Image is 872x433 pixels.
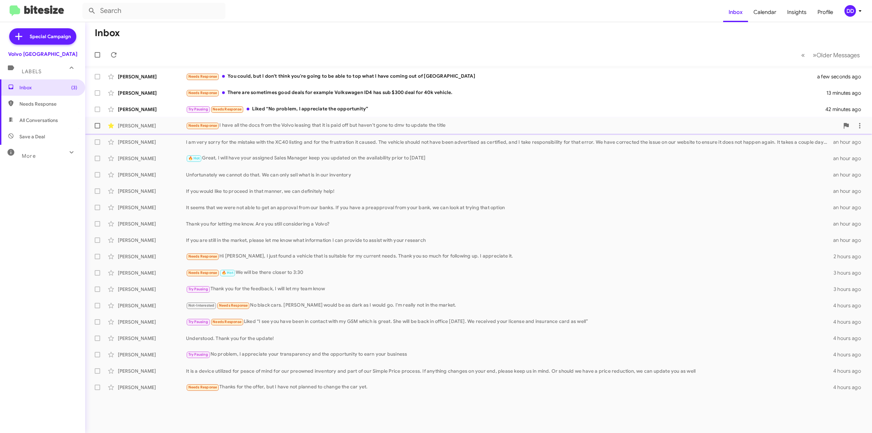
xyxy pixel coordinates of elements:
[186,105,826,113] div: Liked “No problem, I appreciate the opportunity”
[118,204,186,211] div: [PERSON_NAME]
[813,51,816,59] span: »
[118,351,186,358] div: [PERSON_NAME]
[186,237,832,244] div: If you are still in the market, please let me know what information I can provide to assist with ...
[832,351,867,358] div: 4 hours ago
[832,335,867,342] div: 4 hours ago
[186,89,826,97] div: There are sometimes good deals for example Volkswagen ID4 has sub $300 deal for 40k vehicle.
[118,269,186,276] div: [PERSON_NAME]
[186,188,832,195] div: If you would like to proceed in that manner, we can definitely help!
[118,302,186,309] div: [PERSON_NAME]
[186,368,832,374] div: It is a device utilized for peace of mind for our preowned inventory and part of our Simple Price...
[832,237,867,244] div: an hour ago
[826,73,867,80] div: a few seconds ago
[723,2,748,22] span: Inbox
[188,254,217,259] span: Needs Response
[82,3,225,19] input: Search
[118,253,186,260] div: [PERSON_NAME]
[188,352,208,357] span: Try Pausing
[118,384,186,391] div: [PERSON_NAME]
[188,107,208,111] span: Try Pausing
[186,383,832,391] div: Thanks for the offer, but I have not planned to change the car yet.
[832,171,867,178] div: an hour ago
[118,220,186,227] div: [PERSON_NAME]
[832,204,867,211] div: an hour ago
[118,319,186,325] div: [PERSON_NAME]
[118,90,186,96] div: [PERSON_NAME]
[22,153,36,159] span: More
[19,100,77,107] span: Needs Response
[826,106,867,113] div: 42 minutes ago
[188,287,208,291] span: Try Pausing
[118,237,186,244] div: [PERSON_NAME]
[188,91,217,95] span: Needs Response
[186,154,832,162] div: Great, I will have your assigned Sales Manager keep you updated on the availability prior to [DATE]
[826,90,867,96] div: 13 minutes ago
[186,204,832,211] div: It seems that we were not able to get an approval from our banks. If you have a preapproval from ...
[186,285,832,293] div: Thank you for the feedback, I will let my team know
[812,2,839,22] a: Profile
[118,155,186,162] div: [PERSON_NAME]
[797,48,809,62] button: Previous
[816,51,860,59] span: Older Messages
[118,286,186,293] div: [PERSON_NAME]
[118,122,186,129] div: [PERSON_NAME]
[832,368,867,374] div: 4 hours ago
[809,48,864,62] button: Next
[188,270,217,275] span: Needs Response
[832,319,867,325] div: 4 hours ago
[748,2,782,22] a: Calendar
[832,155,867,162] div: an hour ago
[844,5,856,17] div: DD
[186,335,832,342] div: Understood. Thank you for the update!
[9,28,76,45] a: Special Campaign
[832,253,867,260] div: 2 hours ago
[118,368,186,374] div: [PERSON_NAME]
[188,303,215,308] span: Not-Interested
[832,139,867,145] div: an hour ago
[839,5,865,17] button: DD
[8,51,77,58] div: Volvo [GEOGRAPHIC_DATA]
[19,117,58,124] span: All Conversations
[219,303,248,308] span: Needs Response
[801,51,805,59] span: «
[19,84,77,91] span: Inbox
[118,73,186,80] div: [PERSON_NAME]
[118,188,186,195] div: [PERSON_NAME]
[213,107,242,111] span: Needs Response
[186,139,832,145] div: I am very sorry for the mistake with the XC40 listing and for the frustration it caused. The vehi...
[95,28,120,38] h1: Inbox
[797,48,864,62] nav: Page navigation example
[30,33,71,40] span: Special Campaign
[832,269,867,276] div: 3 hours ago
[186,252,832,260] div: Hi [PERSON_NAME], I just found a vehicle that is suitable for my current needs. Thank you so much...
[186,220,832,227] div: Thank you for letting me know. Are you still considering a Volvo?
[186,122,839,129] div: I have all the docs from the Volvo leasing that it is paid off but haven't gone to dmv to update ...
[832,384,867,391] div: 4 hours ago
[118,139,186,145] div: [PERSON_NAME]
[782,2,812,22] a: Insights
[186,73,826,80] div: You could, but I don't think you're going to be able to top what I have coming out of [GEOGRAPHIC...
[186,171,832,178] div: Unfortunately we cannot do that. We can only sell what is in our inventory
[118,171,186,178] div: [PERSON_NAME]
[118,106,186,113] div: [PERSON_NAME]
[71,84,77,91] span: (3)
[188,74,217,79] span: Needs Response
[832,188,867,195] div: an hour ago
[186,269,832,277] div: We will be there closer to 3:30
[186,351,832,358] div: No problem, I appreciate your transparency and the opportunity to earn your business
[186,301,832,309] div: No black cars. [PERSON_NAME] would be as dark as I would go. I'm really not in the market.
[213,320,242,324] span: Needs Response
[832,220,867,227] div: an hour ago
[188,320,208,324] span: Try Pausing
[186,318,832,326] div: Liked “I see you have been in contact with my GSM which is great. She will be back in office [DAT...
[19,133,45,140] span: Save a Deal
[832,286,867,293] div: 3 hours ago
[188,385,217,389] span: Needs Response
[22,68,42,75] span: Labels
[118,335,186,342] div: [PERSON_NAME]
[188,123,217,128] span: Needs Response
[222,270,233,275] span: 🔥 Hot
